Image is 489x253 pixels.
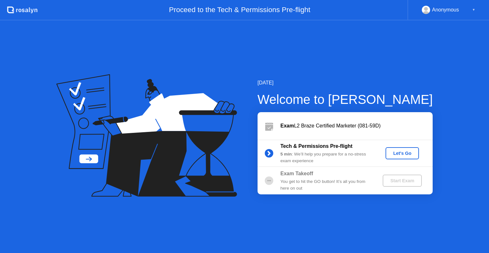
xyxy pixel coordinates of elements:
b: 5 min [280,152,292,156]
button: Start Exam [383,175,422,187]
div: L2 Braze Certified Marketer (081-59D) [280,122,433,130]
div: ▼ [472,6,475,14]
div: : We’ll help you prepare for a no-stress exam experience [280,151,372,164]
div: Anonymous [432,6,459,14]
div: Welcome to [PERSON_NAME] [258,90,433,109]
b: Exam [280,123,294,128]
div: Start Exam [385,178,419,183]
b: Exam Takeoff [280,171,313,176]
div: Let's Go [388,151,416,156]
b: Tech & Permissions Pre-flight [280,143,352,149]
button: Let's Go [386,147,419,159]
div: You get to hit the GO button! It’s all you from here on out [280,178,372,192]
div: [DATE] [258,79,433,87]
